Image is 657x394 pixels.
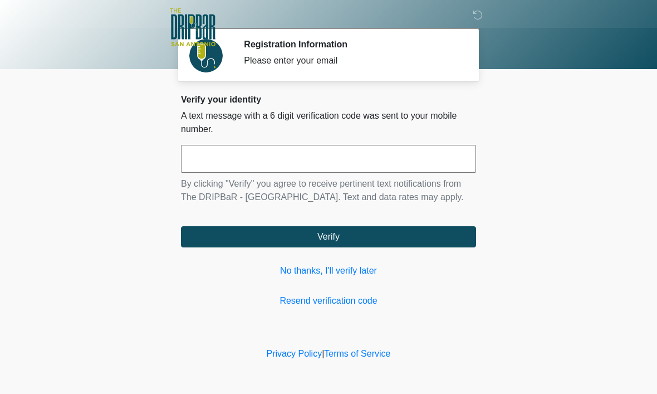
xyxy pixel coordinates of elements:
button: Verify [181,226,476,247]
a: Resend verification code [181,294,476,308]
div: Please enter your email [244,54,459,67]
p: By clicking "Verify" you agree to receive pertinent text notifications from The DRIPBaR - [GEOGRA... [181,177,476,204]
a: | [322,349,324,358]
a: Privacy Policy [267,349,322,358]
a: No thanks, I'll verify later [181,264,476,278]
a: Terms of Service [324,349,390,358]
p: A text message with a 6 digit verification code was sent to your mobile number. [181,109,476,136]
h2: Verify your identity [181,94,476,105]
img: The DRIPBaR - San Antonio Fossil Creek Logo [170,8,215,47]
img: Agent Avatar [189,39,223,72]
